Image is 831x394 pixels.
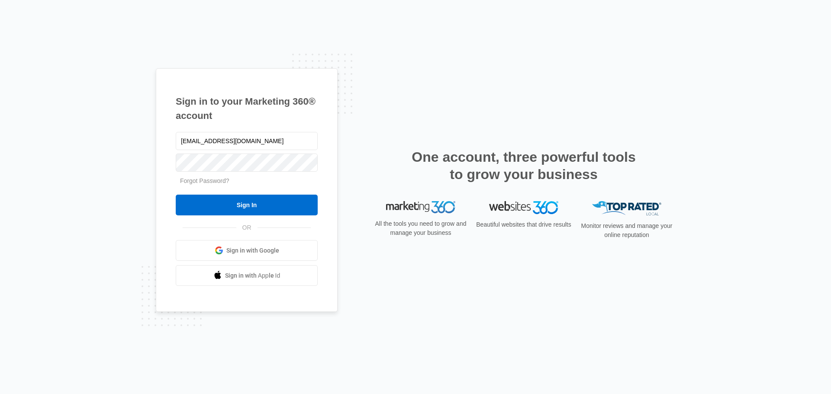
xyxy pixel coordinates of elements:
a: Forgot Password? [180,177,229,184]
img: Websites 360 [489,201,558,214]
p: Monitor reviews and manage your online reputation [578,221,675,240]
input: Sign In [176,195,318,215]
img: Top Rated Local [592,201,661,215]
span: Sign in with Google [226,246,279,255]
h2: One account, three powerful tools to grow your business [409,148,638,183]
p: All the tools you need to grow and manage your business [372,219,469,237]
a: Sign in with Google [176,240,318,261]
p: Beautiful websites that drive results [475,220,572,229]
h1: Sign in to your Marketing 360® account [176,94,318,123]
span: Sign in with Apple Id [225,271,280,280]
input: Email [176,132,318,150]
img: Marketing 360 [386,201,455,213]
span: OR [236,223,258,232]
a: Sign in with Apple Id [176,265,318,286]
